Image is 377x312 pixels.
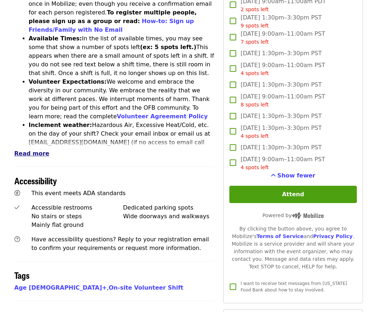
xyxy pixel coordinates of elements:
[14,284,107,291] a: Age [DEMOGRAPHIC_DATA]+
[229,225,356,271] div: By clicking the button above, you agree to Mobilize's and . Mobilize is a service provider and wi...
[241,133,269,139] span: 4 spots left
[29,121,215,164] li: Hazardous Air, Excessive Heat/Cold, etc. on the day of your shift? Check your email inbox or emai...
[292,212,324,219] img: Powered by Mobilize
[271,171,315,180] button: See more timeslots
[14,174,57,187] span: Accessibility
[14,269,30,281] span: Tags
[241,112,322,120] span: [DATE] 1:30pm–3:30pm PST
[313,233,353,239] a: Privacy Policy
[29,78,107,85] strong: Volunteer Expectations:
[262,212,324,218] span: Powered by
[29,9,197,25] strong: To register multiple people, please sign up as a group or read:
[256,233,304,239] a: Terms of Service
[241,80,322,89] span: [DATE] 1:30pm–3:30pm PST
[123,203,215,212] div: Dedicated parking spots
[14,150,49,157] span: Read more
[241,49,322,58] span: [DATE] 1:30pm–3:30pm PST
[14,284,109,291] span: ,
[277,172,315,179] span: Show fewer
[31,221,123,229] div: Mainly flat ground
[241,143,322,152] span: [DATE] 1:30pm–3:30pm PST
[241,155,325,171] span: [DATE] 9:00am–11:00am PST
[117,113,208,120] a: Volunteer Agreement Policy
[29,34,215,78] li: In the list of available times, you may see some that show a number of spots left This appears wh...
[241,164,269,170] span: 4 spots left
[241,6,269,12] span: 2 spots left
[241,30,325,46] span: [DATE] 9:00am–11:00am PST
[31,203,123,212] div: Accessible restrooms
[241,124,322,140] span: [DATE] 1:30pm–3:30pm PST
[229,186,356,203] button: Attend
[241,61,325,77] span: [DATE] 9:00am–11:00am PST
[241,23,269,28] span: 9 spots left
[241,92,325,109] span: [DATE] 9:00am–11:00am PST
[241,70,269,76] span: 4 spots left
[241,13,322,30] span: [DATE] 1:30pm–3:30pm PST
[241,102,269,107] span: 8 spots left
[14,204,19,211] i: check icon
[29,122,92,128] strong: Inclement weather:
[29,18,194,33] a: How-to: Sign up Friends/Family with No Email
[109,284,183,291] a: On-site Volunteer Shift
[14,190,20,197] i: universal-access icon
[241,281,347,293] span: I want to receive text messages from [US_STATE] Food Bank about how to stay involved.
[31,212,123,221] div: No stairs or steps
[123,212,215,221] div: Wide doorways and walkways
[140,44,196,50] strong: (ex: 5 spots left.)
[29,35,82,42] strong: Available Times:
[14,149,49,158] button: Read more
[241,39,269,45] span: 7 spots left
[14,236,20,243] i: question-circle icon
[29,78,215,121] li: We welcome and embrace the diversity in our community. We embrace the reality that we work at dif...
[31,236,209,251] span: Have accessibility questions? Reply to your registration email to confirm your requirements or re...
[31,190,126,197] span: This event meets ADA standards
